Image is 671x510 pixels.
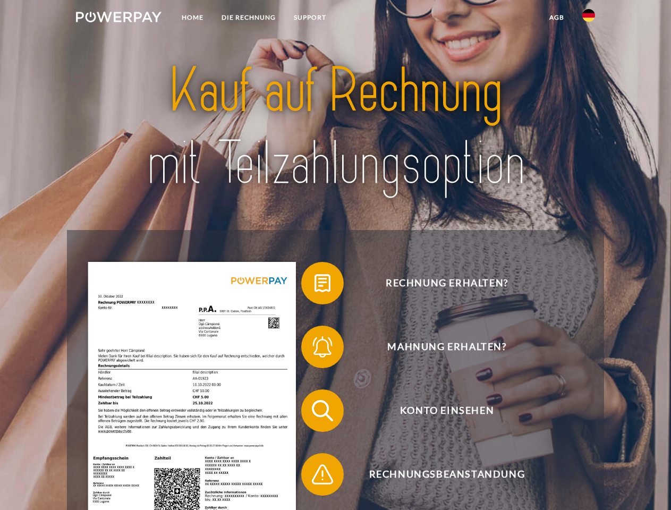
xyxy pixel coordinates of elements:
img: qb_bill.svg [309,270,336,296]
a: DIE RECHNUNG [213,8,285,27]
img: qb_warning.svg [309,461,336,488]
img: qb_search.svg [309,397,336,424]
button: Konto einsehen [301,389,577,432]
a: SUPPORT [285,8,335,27]
span: Konto einsehen [317,389,577,432]
span: Mahnung erhalten? [317,326,577,368]
a: agb [540,8,573,27]
span: Rechnung erhalten? [317,262,577,304]
button: Rechnung erhalten? [301,262,577,304]
a: Home [173,8,213,27]
span: Rechnungsbeanstandung [317,453,577,496]
button: Rechnungsbeanstandung [301,453,577,496]
img: logo-powerpay-white.svg [76,12,162,22]
img: qb_bell.svg [309,334,336,360]
img: title-powerpay_de.svg [101,51,570,203]
button: Mahnung erhalten? [301,326,577,368]
img: de [582,9,595,22]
